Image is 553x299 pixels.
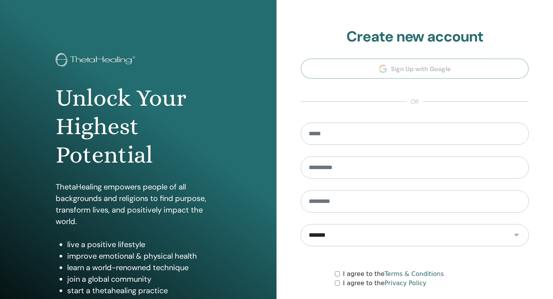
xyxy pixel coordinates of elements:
[67,273,221,285] li: join a global community
[67,239,221,250] li: live a positive lifestyle
[56,181,221,227] p: ThetaHealing empowers people of all backgrounds and religions to find purpose, transform lives, a...
[67,262,221,273] li: learn a world-renowned technique
[407,97,423,106] span: or
[343,279,426,288] label: I agree to the
[384,270,444,277] a: Terms & Conditions
[56,84,221,169] h1: Unlock Your Highest Potential
[301,28,529,46] h2: Create new account
[384,279,426,287] a: Privacy Policy
[343,269,444,279] label: I agree to the
[67,250,221,262] li: improve emotional & physical health
[67,285,221,296] li: start a thetahealing practice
